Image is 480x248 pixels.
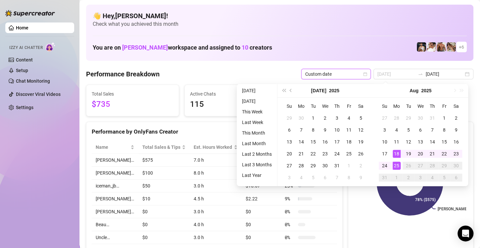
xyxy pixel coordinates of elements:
div: 10 [333,126,341,134]
th: Sa [355,100,367,112]
div: 28 [428,162,436,170]
td: 2025-08-20 [414,148,426,160]
td: 2025-08-16 [450,136,462,148]
input: End date [426,70,463,78]
div: 1 [309,114,317,122]
td: 2025-07-30 [414,112,426,124]
div: 27 [285,162,293,170]
td: [PERSON_NAME]… [92,192,138,205]
td: 2025-07-02 [319,112,331,124]
td: Uncle… [92,231,138,244]
div: 23 [452,150,460,158]
div: 18 [345,138,353,146]
button: Choose a year [421,84,431,97]
th: Tu [307,100,319,112]
div: 25 [345,150,353,158]
td: 2025-08-01 [343,160,355,172]
div: 14 [297,138,305,146]
a: Setup [16,68,28,73]
div: 20 [285,150,293,158]
td: iceman_jb… [92,180,138,192]
td: 2025-08-09 [450,124,462,136]
img: Uncle [447,42,456,52]
img: Jake [427,42,436,52]
div: 31 [333,162,341,170]
span: 0 % [285,221,295,228]
div: 2 [405,174,412,182]
td: 2025-07-27 [379,112,391,124]
td: 2025-08-05 [403,124,414,136]
div: 7 [333,174,341,182]
td: 2025-07-28 [391,112,403,124]
div: 1 [440,114,448,122]
input: Start date [377,70,415,78]
div: 6 [321,174,329,182]
div: 28 [393,114,401,122]
li: [DATE] [239,97,274,105]
div: 7 [428,126,436,134]
td: 2025-08-30 [450,160,462,172]
td: 3.0 h [190,231,242,244]
button: Choose a month [409,84,418,97]
div: 12 [357,126,365,134]
td: 2025-07-14 [295,136,307,148]
li: Last 2 Months [239,150,274,158]
td: 2025-08-26 [403,160,414,172]
td: $100 [138,167,190,180]
th: We [414,100,426,112]
div: 9 [452,126,460,134]
td: 2025-09-02 [403,172,414,184]
div: 24 [381,162,389,170]
div: 6 [416,126,424,134]
span: Custom date [305,69,367,79]
img: AI Chatter [45,42,56,52]
td: 2025-07-26 [355,148,367,160]
div: 12 [405,138,412,146]
button: Choose a year [329,84,339,97]
div: 30 [416,114,424,122]
a: Chat Monitoring [16,78,50,84]
span: Total Sales & Tips [142,144,181,151]
td: Beau… [92,218,138,231]
td: 2025-08-19 [403,148,414,160]
td: $0 [138,231,190,244]
a: Settings [16,105,33,110]
td: 2025-06-30 [295,112,307,124]
td: 2025-08-02 [450,112,462,124]
td: 2025-08-10 [379,136,391,148]
th: Sa [450,100,462,112]
span: Izzy AI Chatter [9,45,43,51]
td: 2025-08-28 [426,160,438,172]
div: 8 [309,126,317,134]
div: 13 [285,138,293,146]
td: 2025-07-01 [307,112,319,124]
div: 9 [321,126,329,134]
td: 2025-07-19 [355,136,367,148]
div: 26 [357,150,365,158]
td: 2025-08-05 [307,172,319,184]
span: swap-right [418,71,423,77]
div: 14 [428,138,436,146]
td: 2025-07-08 [307,124,319,136]
div: 26 [405,162,412,170]
div: 10 [381,138,389,146]
div: 2 [357,162,365,170]
div: 22 [440,150,448,158]
li: This Month [239,129,274,137]
td: [PERSON_NAME]… [92,167,138,180]
td: 2025-07-28 [295,160,307,172]
td: 2025-08-07 [331,172,343,184]
td: 2025-07-16 [319,136,331,148]
td: 2025-08-09 [355,172,367,184]
td: $50 [138,180,190,192]
td: 2025-08-23 [450,148,462,160]
div: 8 [440,126,448,134]
div: 27 [381,114,389,122]
span: Active Chats [190,90,272,98]
div: 21 [297,150,305,158]
button: Last year (Control + left) [280,84,287,97]
div: 25 [393,162,401,170]
td: 2025-07-20 [283,148,295,160]
div: 15 [440,138,448,146]
td: 2025-07-03 [331,112,343,124]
